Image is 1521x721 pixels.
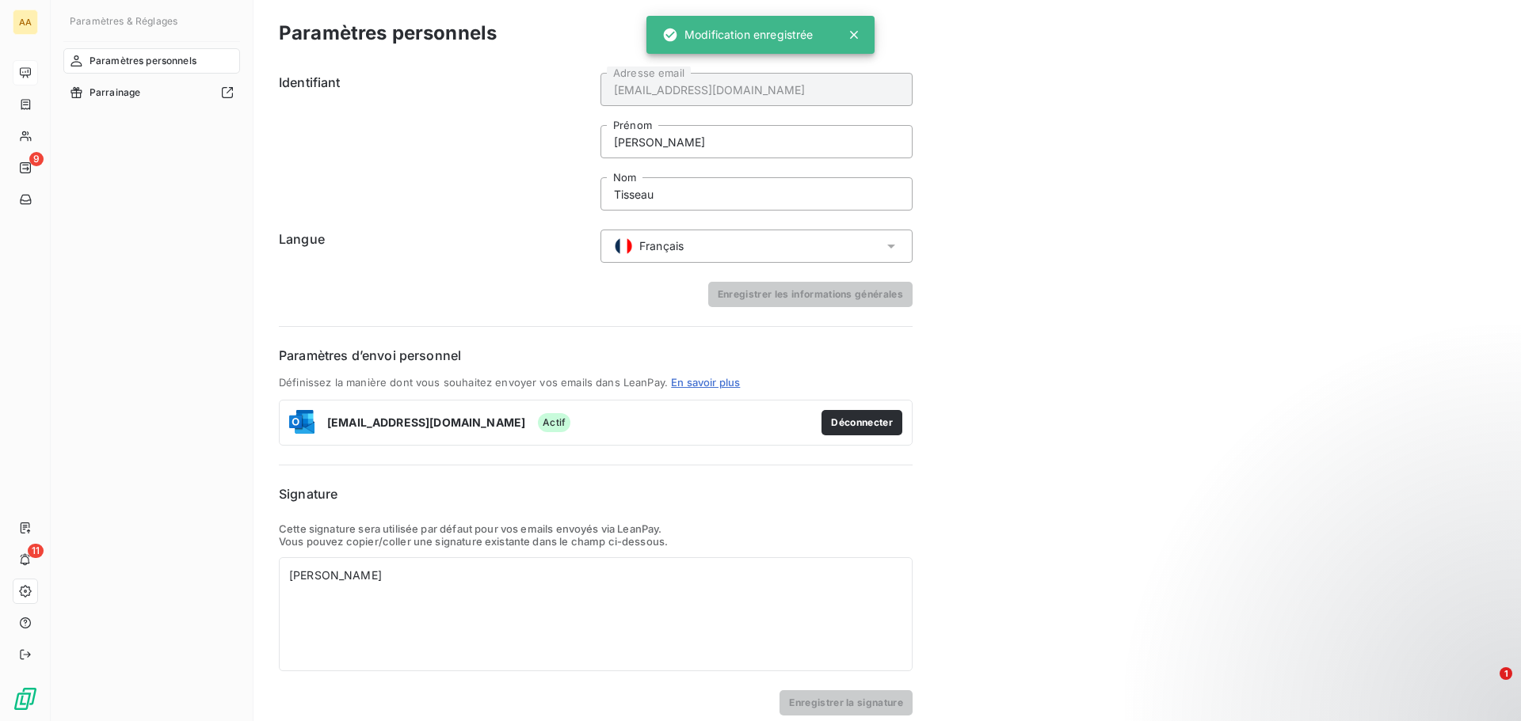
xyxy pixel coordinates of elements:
div: [PERSON_NAME] [289,567,902,583]
h6: Langue [279,230,591,263]
a: Paramètres personnels [63,48,240,74]
h6: Paramètres d’envoi personnel [279,346,913,365]
iframe: Intercom live chat [1467,667,1505,705]
a: En savoir plus [671,376,740,389]
span: 9 [29,152,44,166]
p: Vous pouvez copier/coller une signature existante dans le champ ci-dessous. [279,535,913,548]
span: Parrainage [90,85,141,100]
button: Enregistrer la signature [780,690,913,715]
span: Actif [538,413,570,432]
p: Cette signature sera utilisée par défaut pour vos emails envoyés via LeanPay. [279,522,913,535]
a: Parrainage [63,80,240,105]
span: 1 [1500,667,1512,680]
span: [EMAIL_ADDRESS][DOMAIN_NAME] [327,415,525,431]
a: 9 [13,155,37,180]
div: Modification enregistrée [662,21,814,49]
h6: Identifiant [279,73,591,211]
input: placeholder [600,177,913,211]
button: Déconnecter [821,410,902,435]
h3: Paramètres personnels [279,19,497,47]
div: AA [13,9,38,35]
button: Enregistrer les informations générales [708,282,913,307]
input: placeholder [600,73,913,106]
h6: Signature [279,484,913,503]
span: 11 [28,544,44,558]
span: Définissez la manière dont vous souhaitez envoyer vos emails dans LeanPay. [279,376,668,389]
input: placeholder [600,125,913,158]
span: Paramètres personnels [90,54,196,68]
img: Logo LeanPay [13,686,38,712]
span: Français [639,238,684,254]
iframe: Intercom notifications message [1204,567,1521,678]
span: Paramètres & Réglages [70,15,177,27]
